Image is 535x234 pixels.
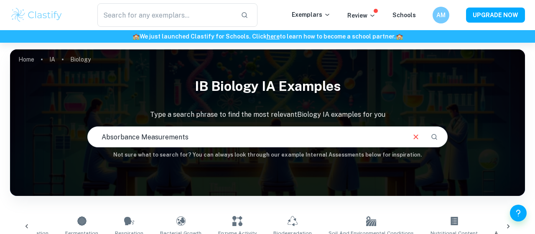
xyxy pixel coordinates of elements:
[10,7,63,23] img: Clastify logo
[510,205,527,221] button: Help and Feedback
[427,130,441,144] button: Search
[49,54,55,65] a: IA
[88,125,405,149] input: E.g. photosynthesis, coffee and protein, HDI and diabetes...
[292,10,331,19] p: Exemplars
[2,32,533,41] h6: We just launched Clastify for Schools. Click to learn how to become a school partner.
[347,11,376,20] p: Review
[132,33,140,40] span: 🏫
[396,33,403,40] span: 🏫
[267,33,280,40] a: here
[408,129,424,145] button: Clear
[10,73,525,100] h1: IB Biology IA examples
[433,7,449,23] button: AM
[97,3,234,27] input: Search for any exemplars...
[10,151,525,159] h6: Not sure what to search for? You can always look through our example Internal Assessments below f...
[466,8,525,23] button: UPGRADE NOW
[70,55,91,64] p: Biology
[18,54,34,65] a: Home
[436,10,446,20] h6: AM
[392,12,416,18] a: Schools
[10,110,525,120] p: Type a search phrase to find the most relevant Biology IA examples for you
